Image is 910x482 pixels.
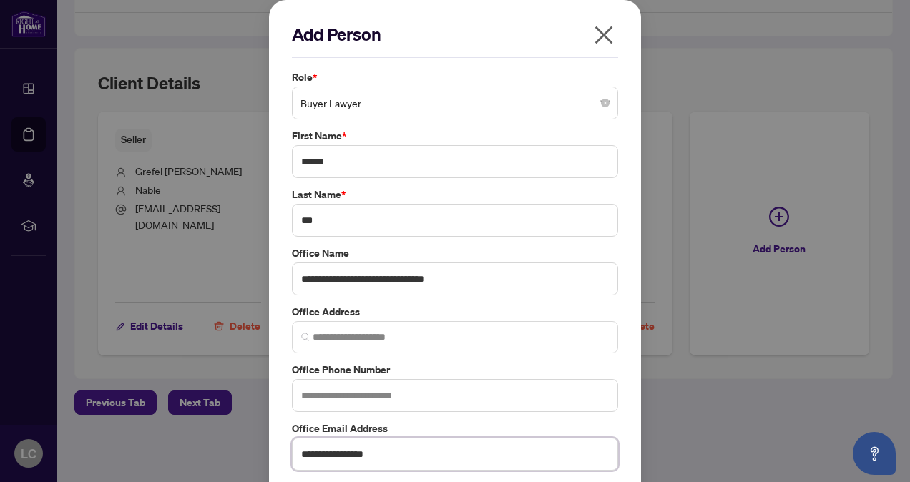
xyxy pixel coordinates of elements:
label: Role [292,69,618,85]
button: Open asap [853,432,896,475]
span: close [592,24,615,46]
h2: Add Person [292,23,618,46]
span: Buyer Lawyer [300,89,610,117]
label: Last Name [292,187,618,202]
img: search_icon [301,333,310,341]
label: First Name [292,128,618,144]
label: Office Name [292,245,618,261]
label: Office Email Address [292,420,618,436]
label: Office Address [292,304,618,320]
span: close-circle [601,99,610,107]
label: Office Phone Number [292,362,618,378]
